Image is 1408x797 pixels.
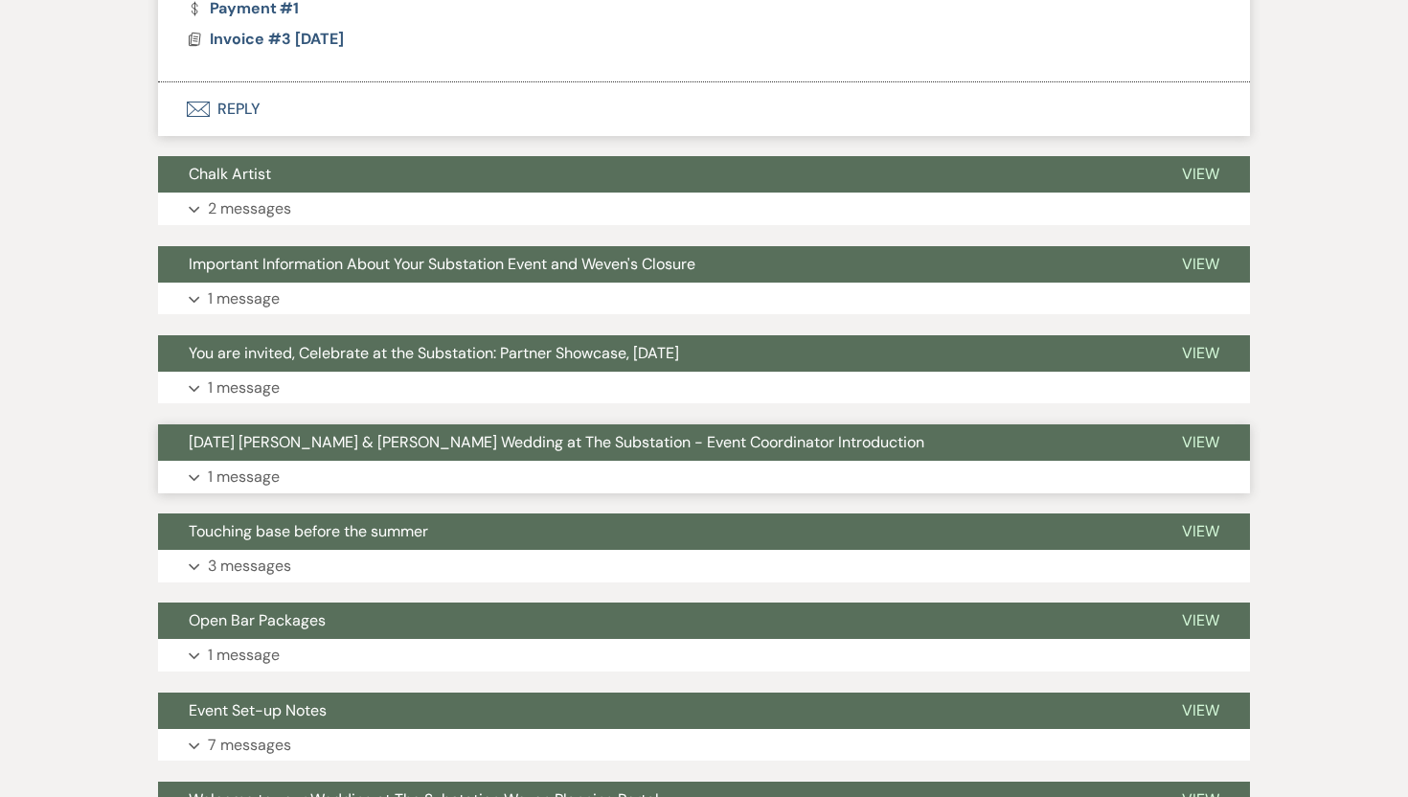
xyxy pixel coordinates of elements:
button: Invoice #3 [DATE] [210,28,349,51]
span: View [1182,610,1219,630]
button: View [1151,603,1250,639]
button: Touching base before the summer [158,513,1151,550]
button: 7 messages [158,729,1250,762]
button: View [1151,424,1250,461]
span: Touching base before the summer [189,521,428,541]
button: 1 message [158,639,1250,672]
button: 1 message [158,372,1250,404]
p: 1 message [208,465,280,490]
span: Chalk Artist [189,164,271,184]
span: View [1182,164,1219,184]
button: [DATE] [PERSON_NAME] & [PERSON_NAME] Wedding at The Substation - Event Coordinator Introduction [158,424,1151,461]
p: 3 messages [208,554,291,579]
button: Reply [158,82,1250,136]
span: Important Information About Your Substation Event and Weven's Closure [189,254,695,274]
p: 7 messages [208,733,291,758]
button: View [1151,335,1250,372]
p: 1 message [208,376,280,400]
span: You are invited, Celebrate at the Substation: Partner Showcase, [DATE] [189,343,679,363]
button: 1 message [158,283,1250,315]
a: Payment #1 [187,1,299,16]
button: 3 messages [158,550,1250,582]
button: View [1151,156,1250,193]
span: Open Bar Packages [189,610,326,630]
button: 1 message [158,461,1250,493]
p: 2 messages [208,196,291,221]
button: Important Information About Your Substation Event and Weven's Closure [158,246,1151,283]
span: View [1182,254,1219,274]
p: 1 message [208,286,280,311]
button: View [1151,246,1250,283]
button: You are invited, Celebrate at the Substation: Partner Showcase, [DATE] [158,335,1151,372]
button: Event Set-up Notes [158,693,1151,729]
span: Event Set-up Notes [189,700,327,720]
span: Invoice #3 [DATE] [210,29,344,49]
button: View [1151,513,1250,550]
button: View [1151,693,1250,729]
span: View [1182,521,1219,541]
span: [DATE] [PERSON_NAME] & [PERSON_NAME] Wedding at The Substation - Event Coordinator Introduction [189,432,924,452]
button: 2 messages [158,193,1250,225]
span: View [1182,700,1219,720]
span: View [1182,432,1219,452]
p: 1 message [208,643,280,668]
button: Open Bar Packages [158,603,1151,639]
button: Chalk Artist [158,156,1151,193]
span: View [1182,343,1219,363]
